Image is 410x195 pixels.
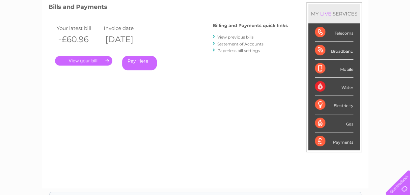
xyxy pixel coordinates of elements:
th: [DATE] [102,33,150,46]
td: Your latest bill [55,24,102,33]
div: MY SERVICES [308,4,360,23]
a: Water [294,28,307,33]
div: Payments [315,132,353,150]
a: Paperless bill settings [217,48,260,53]
div: Clear Business is a trading name of Verastar Limited (registered in [GEOGRAPHIC_DATA] No. 3667643... [50,4,361,32]
a: Statement of Accounts [217,42,263,46]
a: Contact [366,28,382,33]
h3: Bills and Payments [48,2,288,14]
th: -£60.96 [55,33,102,46]
div: Broadband [315,42,353,60]
a: View previous bills [217,35,254,40]
a: Energy [311,28,325,33]
div: Water [315,78,353,96]
div: LIVE [319,11,333,17]
div: Electricity [315,96,353,114]
h4: Billing and Payments quick links [213,23,288,28]
div: Telecoms [315,23,353,42]
a: Telecoms [329,28,349,33]
div: Gas [315,114,353,132]
a: Blog [353,28,362,33]
td: Invoice date [102,24,150,33]
a: . [55,56,112,66]
div: Mobile [315,60,353,78]
a: Log out [388,28,404,33]
img: logo.png [14,17,48,37]
a: 0333 014 3131 [286,3,331,12]
a: Pay Here [122,56,157,70]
